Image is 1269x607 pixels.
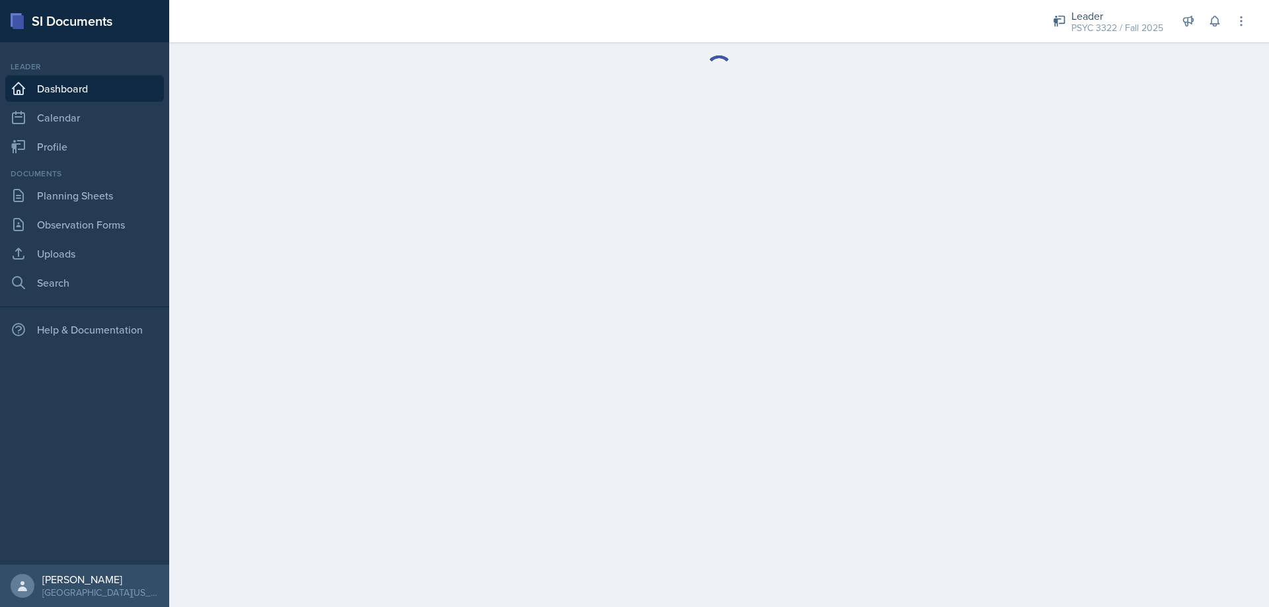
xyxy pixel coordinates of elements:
a: Uploads [5,240,164,267]
a: Calendar [5,104,164,131]
a: Dashboard [5,75,164,102]
div: Documents [5,168,164,180]
div: Leader [5,61,164,73]
a: Planning Sheets [5,182,164,209]
div: Leader [1071,8,1163,24]
div: Help & Documentation [5,316,164,343]
a: Observation Forms [5,211,164,238]
div: [GEOGRAPHIC_DATA][US_STATE] [42,586,159,599]
div: PSYC 3322 / Fall 2025 [1071,21,1163,35]
div: [PERSON_NAME] [42,573,159,586]
a: Profile [5,133,164,160]
a: Search [5,269,164,296]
